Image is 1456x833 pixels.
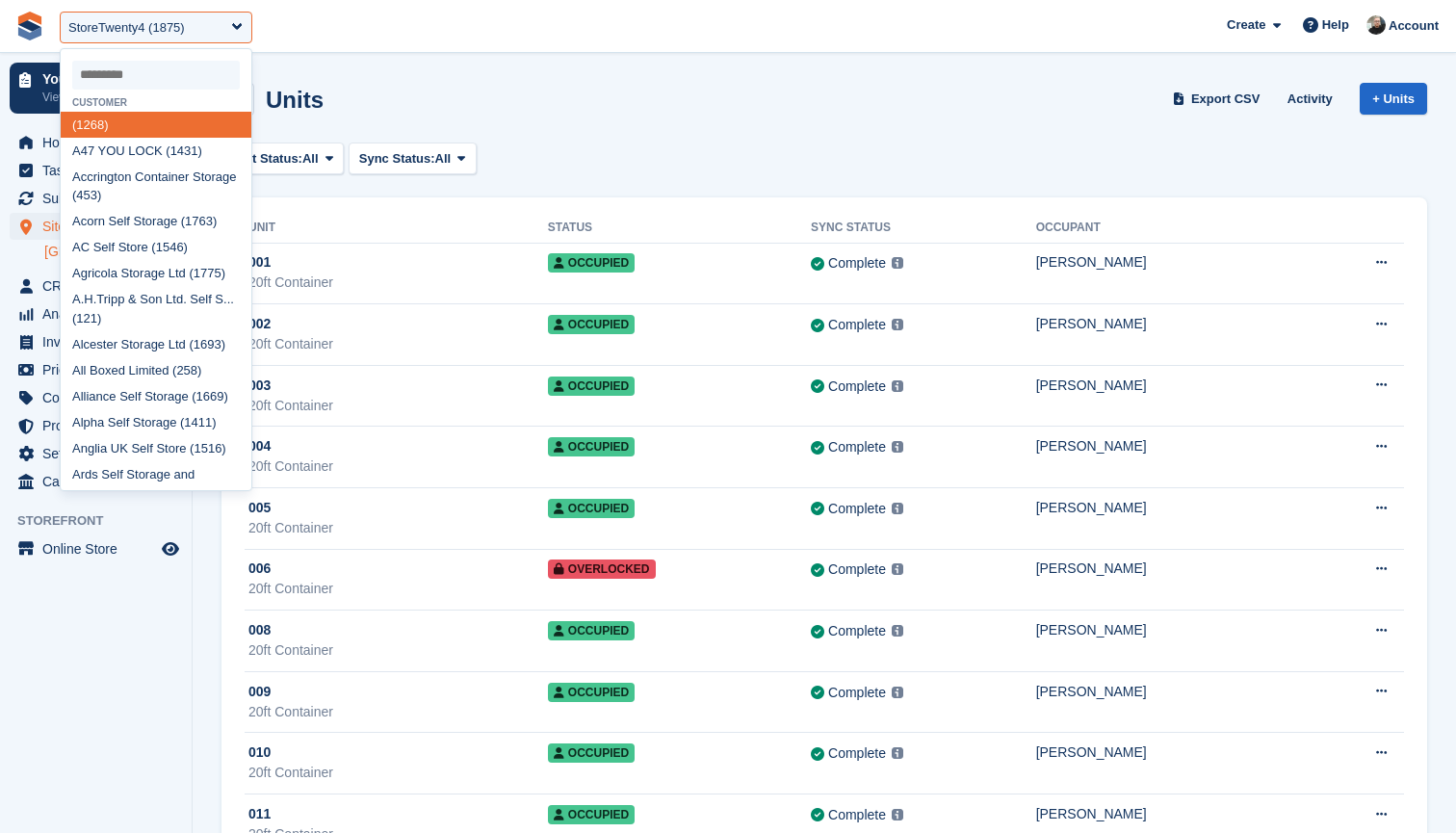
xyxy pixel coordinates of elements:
[359,149,435,169] span: Sync Status:
[828,743,886,764] div: Complete
[10,440,182,467] a: menu
[1322,15,1349,35] span: Help
[1227,15,1265,35] span: Create
[42,157,158,184] span: Tasks
[61,383,251,409] div: Alliance Self Storage (1669)
[42,384,158,411] span: Coupons
[248,518,548,538] div: 20ft Container
[221,143,344,174] button: Unit Status: All
[61,97,251,108] div: Customer
[248,252,271,273] span: 001
[42,129,158,156] span: Home
[61,235,251,261] div: AC Self Store (1546)
[1036,252,1306,273] div: [PERSON_NAME]
[248,702,548,722] div: 20ft Container
[42,72,157,86] p: Your onboarding
[1036,376,1306,396] div: [PERSON_NAME]
[42,412,158,439] span: Protection
[1036,804,1306,824] div: [PERSON_NAME]
[248,804,271,824] span: 011
[42,468,158,495] span: Capital
[10,535,182,562] a: menu
[61,287,251,332] div: A.H.Tripp & Son Ltd. Self S... (121)
[1169,83,1268,115] a: Export CSV
[61,409,251,435] div: Alpha Self Storage (1411)
[248,273,548,293] div: 20ft Container
[248,763,548,783] div: 20ft Container
[248,682,271,702] span: 009
[828,315,886,335] div: Complete
[10,468,182,495] a: menu
[892,503,903,514] img: icon-info-grey-7440780725fd019a000dd9b08b2336e03edf1995a4989e88bcd33f0948082b44.svg
[248,436,271,456] span: 004
[828,437,886,457] div: Complete
[15,12,44,40] img: stora-icon-8386f47178a22dfd0bd8f6a31ec36ba5ce8667c1dd55bd0f319d3a0aa187defe.svg
[548,743,635,763] span: Occupied
[10,63,182,114] a: Your onboarding View next steps
[245,213,548,244] th: Unit
[248,579,548,599] div: 20ft Container
[828,499,886,519] div: Complete
[248,456,548,477] div: 20ft Container
[42,440,158,467] span: Settings
[548,683,635,702] span: Occupied
[10,356,182,383] a: menu
[1389,16,1439,36] span: Account
[828,377,886,397] div: Complete
[42,185,158,212] span: Subscriptions
[248,334,548,354] div: 20ft Container
[1036,682,1306,702] div: [PERSON_NAME]
[892,809,903,820] img: icon-info-grey-7440780725fd019a000dd9b08b2336e03edf1995a4989e88bcd33f0948082b44.svg
[10,157,182,184] a: menu
[10,273,182,299] a: menu
[248,376,271,396] span: 003
[42,535,158,562] span: Online Store
[248,620,271,640] span: 008
[42,328,158,355] span: Invoices
[1191,90,1261,109] span: Export CSV
[61,138,251,164] div: A47 YOU LOCK (1431)
[548,377,635,396] span: Occupied
[10,185,182,212] a: menu
[1036,213,1306,244] th: Occupant
[548,437,635,456] span: Occupied
[248,559,271,579] span: 006
[811,213,1036,244] th: Sync Status
[1036,620,1306,640] div: [PERSON_NAME]
[61,164,251,209] div: Accrington Container Storage (453)
[548,621,635,640] span: Occupied
[828,805,886,825] div: Complete
[10,328,182,355] a: menu
[302,149,319,169] span: All
[892,441,903,453] img: icon-info-grey-7440780725fd019a000dd9b08b2336e03edf1995a4989e88bcd33f0948082b44.svg
[892,319,903,330] img: icon-info-grey-7440780725fd019a000dd9b08b2336e03edf1995a4989e88bcd33f0948082b44.svg
[248,314,271,334] span: 002
[1036,559,1306,579] div: [PERSON_NAME]
[61,112,251,138] div: (1268)
[1036,314,1306,334] div: [PERSON_NAME]
[828,560,886,580] div: Complete
[548,253,635,273] span: Occupied
[1036,436,1306,456] div: [PERSON_NAME]
[548,315,635,334] span: Occupied
[435,149,452,169] span: All
[42,273,158,299] span: CRM
[1366,15,1386,35] img: Tom Huddleston
[61,461,251,507] div: Ards Self Storage and Removals (1083)
[68,18,185,38] div: StoreTwenty4 (1875)
[44,243,182,261] a: [GEOGRAPHIC_DATA]
[17,511,192,531] span: Storefront
[892,747,903,759] img: icon-info-grey-7440780725fd019a000dd9b08b2336e03edf1995a4989e88bcd33f0948082b44.svg
[61,435,251,461] div: Anglia UK Self Store (1516)
[42,300,158,327] span: Analytics
[10,384,182,411] a: menu
[10,300,182,327] a: menu
[42,356,158,383] span: Pricing
[828,253,886,273] div: Complete
[892,687,903,698] img: icon-info-grey-7440780725fd019a000dd9b08b2336e03edf1995a4989e88bcd33f0948082b44.svg
[10,213,182,240] a: menu
[159,537,182,560] a: Preview store
[232,149,302,169] span: Unit Status:
[548,213,811,244] th: Status
[548,805,635,824] span: Occupied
